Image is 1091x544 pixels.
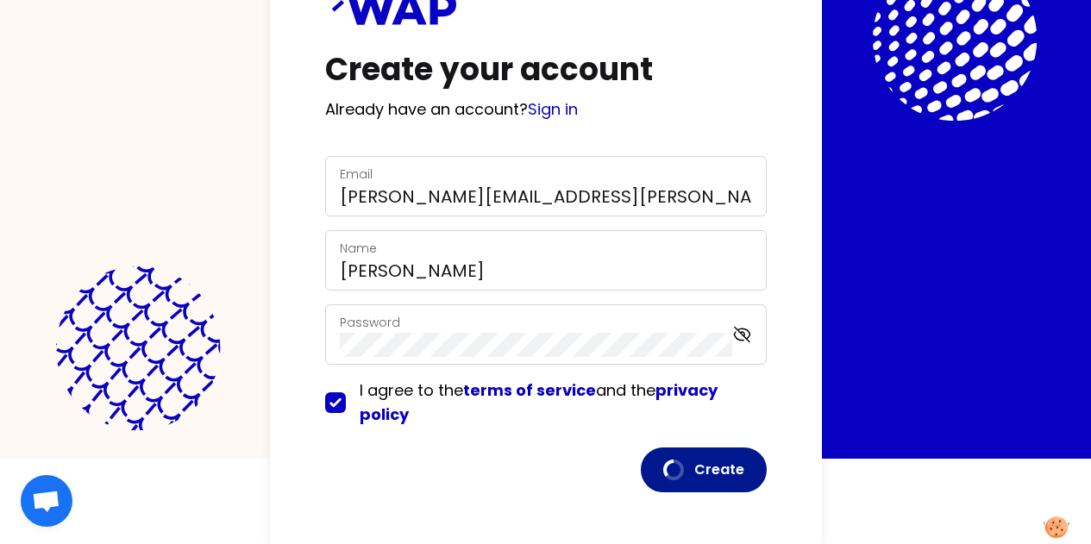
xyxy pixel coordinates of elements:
[340,314,400,331] label: Password
[21,475,72,527] div: Open chat
[360,379,718,425] a: privacy policy
[340,166,373,183] label: Email
[641,447,767,492] button: Create
[325,97,767,122] p: Already have an account?
[325,53,767,87] h1: Create your account
[360,379,718,425] span: I agree to the and the
[463,379,596,401] a: terms of service
[528,98,578,120] a: Sign in
[340,240,377,257] label: Name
